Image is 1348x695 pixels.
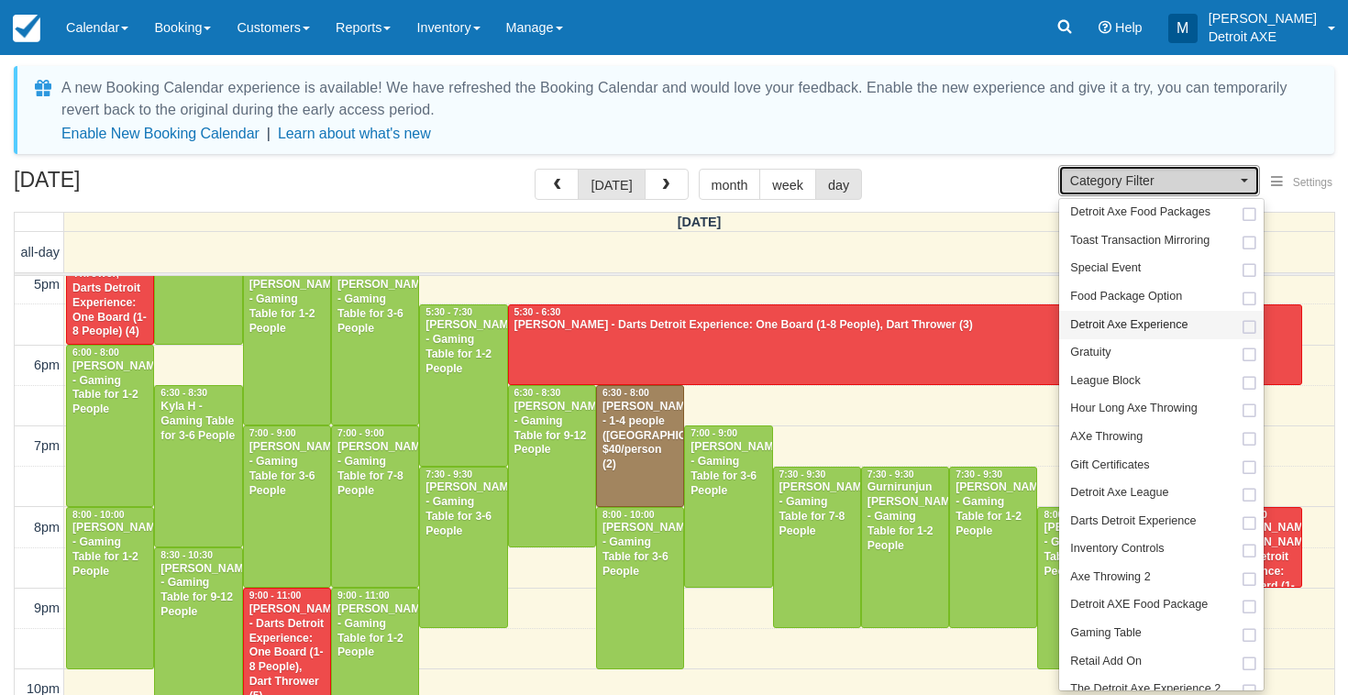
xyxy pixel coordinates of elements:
span: 8:00 - 10:00 [602,510,655,520]
span: 7:00 - 9:00 [691,428,737,438]
div: Kyla H - Gaming Table for 3-6 People [160,400,237,444]
span: Detroit Axe Food Packages [1070,204,1210,221]
a: 5:30 - 7:30[PERSON_NAME] - Gaming Table for 1-2 People [419,304,507,467]
span: all-day [21,245,60,259]
a: 7:00 - 9:00[PERSON_NAME] - Gaming Table for 3-6 People [684,425,772,588]
span: Retail Add On [1070,654,1142,670]
div: Gurnirunjun [PERSON_NAME] - Gaming Table for 1-2 People [867,480,944,553]
a: 7:00 - 9:00[PERSON_NAME] - Gaming Table for 3-6 People [243,425,331,588]
span: 5:00 - 7:00 [337,267,384,277]
span: 8:00 - 10:00 [72,510,125,520]
span: 8:30 - 10:30 [160,550,213,560]
span: 7:30 - 9:30 [779,469,826,480]
span: 8pm [34,520,60,535]
span: Hour Long Axe Throwing [1070,401,1197,417]
div: [PERSON_NAME] [PERSON_NAME], Darts Detroit Experience: One Board (1-8 People) (5) [1220,521,1297,608]
a: 8:00 - 10:00[PERSON_NAME] - Gaming Table for 1-2 People [66,507,154,669]
div: [PERSON_NAME] - Gaming Table for 1-2 People [72,521,149,579]
a: 5:00 - 7:00[PERSON_NAME] - Gaming Table for 1-2 People [243,264,331,426]
button: day [815,169,862,200]
span: 9:00 - 11:00 [337,590,390,601]
img: checkfront-main-nav-mini-logo.png [13,15,40,42]
a: 6:30 - 8:30[PERSON_NAME] - Gaming Table for 9-12 People [508,385,596,547]
span: 6:30 - 8:30 [514,388,561,398]
span: Settings [1293,176,1332,189]
span: 9:00 - 11:00 [249,590,302,601]
div: [PERSON_NAME] - Gaming Table for 3-6 People [249,440,326,499]
span: Gift Certificates [1070,458,1149,474]
span: 8:00 - 10:00 [1044,510,1096,520]
button: Enable New Booking Calendar [61,125,260,143]
span: Category Filter [1070,171,1236,190]
a: 7:00 - 9:00[PERSON_NAME] - Gaming Table for 7-8 People [331,425,419,588]
a: 7:30 - 9:30[PERSON_NAME] - Gaming Table for 7-8 People [773,467,861,629]
a: 7:30 - 9:30[PERSON_NAME] - Gaming Table for 1-2 People [949,467,1037,629]
a: 6:30 - 8:30Kyla H - Gaming Table for 3-6 People [154,385,242,547]
div: [PERSON_NAME] - Gaming Table for 3-6 People [602,521,679,579]
span: [DATE] [678,215,722,229]
div: [PERSON_NAME] - Gaming Table for 1-2 People [955,480,1032,539]
span: 6:30 - 8:30 [160,388,207,398]
span: 7:30 - 9:30 [956,469,1002,480]
span: AXe Throwing [1070,429,1143,446]
a: 8:00 - 10:00[PERSON_NAME] - Gaming Table for 3-6 People [1037,507,1125,669]
span: 5:00 - 7:00 [249,267,296,277]
span: 7:00 - 9:00 [337,428,384,438]
a: [PERSON_NAME] - Dart Thrower, Darts Detroit Experience: One Board (1-8 People) (4) [66,224,154,346]
span: Toast Transaction Mirroring [1070,233,1210,249]
div: [PERSON_NAME] - Gaming Table for 1-2 People [249,278,326,336]
button: [DATE] [578,169,645,200]
span: 6:30 - 8:00 [602,388,649,398]
a: 8:00 - 10:00[PERSON_NAME] - Gaming Table for 3-6 People [596,507,684,669]
span: Gaming Table [1070,625,1141,642]
span: Food Package Option [1070,289,1182,305]
p: Detroit AXE [1209,28,1317,46]
span: 5:30 - 6:30 [514,307,561,317]
span: Darts Detroit Experience [1070,513,1196,530]
a: 7:30 - 9:30[PERSON_NAME] - Gaming Table for 3-6 People [419,467,507,629]
a: 7:30 - 9:30Gurnirunjun [PERSON_NAME] - Gaming Table for 1-2 People [861,467,949,629]
div: [PERSON_NAME] - Gaming Table for 1-2 People [72,359,149,418]
div: [PERSON_NAME] - Darts Detroit Experience: One Board (1-8 People), Dart Thrower (3) [514,318,1298,333]
span: 7:30 - 9:30 [425,469,472,480]
a: 6:30 - 8:00[PERSON_NAME] - 1-4 people ([GEOGRAPHIC_DATA]) $40/person (2) [596,385,684,507]
div: [PERSON_NAME] - Gaming Table for 9-12 People [514,400,591,458]
span: Detroit Axe Experience [1070,317,1188,334]
span: League Block [1070,373,1140,390]
span: | [267,126,271,141]
button: week [759,169,816,200]
span: 7pm [34,438,60,453]
a: Learn about what's new [278,126,431,141]
a: 6:00 - 8:00[PERSON_NAME] - Gaming Table for 1-2 People [66,345,154,507]
span: 6pm [34,358,60,372]
button: month [699,169,761,200]
span: Detroit AXE Food Package [1070,597,1208,613]
i: Help [1099,21,1111,34]
button: Category Filter [1058,165,1260,196]
span: Inventory Controls [1070,541,1164,557]
div: [PERSON_NAME] - Gaming Table for 1-2 People [337,602,414,661]
span: Help [1115,20,1143,35]
div: [PERSON_NAME] - Gaming Table for 9-12 People [160,562,237,621]
span: 9pm [34,601,60,615]
div: [PERSON_NAME] - Gaming Table for 7-8 People [337,440,414,499]
div: [PERSON_NAME] - Gaming Table for 3-6 People [1043,521,1120,579]
button: Settings [1260,170,1343,196]
span: 7:00 - 9:00 [249,428,296,438]
div: [PERSON_NAME] - Dart Thrower, Darts Detroit Experience: One Board (1-8 People) (4) [72,237,149,339]
span: Gratuity [1070,345,1110,361]
span: 7:30 - 9:30 [867,469,914,480]
span: 5:30 - 7:30 [425,307,472,317]
h2: [DATE] [14,169,246,203]
div: [PERSON_NAME] - Gaming Table for 1-2 People [425,318,502,377]
a: 5:00 - 7:00[PERSON_NAME] - Gaming Table for 3-6 People [331,264,419,426]
div: [PERSON_NAME] - Gaming Table for 3-6 People [690,440,767,499]
span: 8:00 - 9:00 [1221,510,1267,520]
span: Special Event [1070,260,1141,277]
div: [PERSON_NAME] - Gaming Table for 3-6 People [425,480,502,539]
div: A new Booking Calendar experience is available! We have refreshed the Booking Calendar and would ... [61,77,1312,121]
span: Detroit Axe League [1070,485,1168,502]
span: 5pm [34,277,60,292]
a: 5:30 - 6:30[PERSON_NAME] - Darts Detroit Experience: One Board (1-8 People), Dart Thrower (3) [508,304,1303,385]
span: Axe Throwing 2 [1070,569,1150,586]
